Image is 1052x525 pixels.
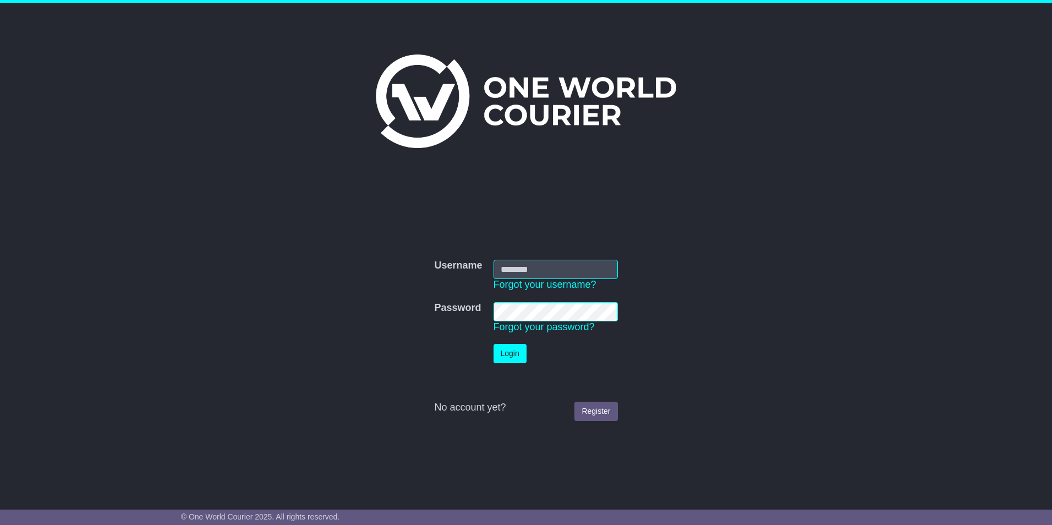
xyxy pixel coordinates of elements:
a: Forgot your username? [494,279,596,290]
label: Username [434,260,482,272]
button: Login [494,344,527,363]
a: Register [574,402,617,421]
label: Password [434,302,481,314]
div: No account yet? [434,402,617,414]
a: Forgot your password? [494,321,595,332]
span: © One World Courier 2025. All rights reserved. [181,512,340,521]
img: One World [376,54,676,148]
